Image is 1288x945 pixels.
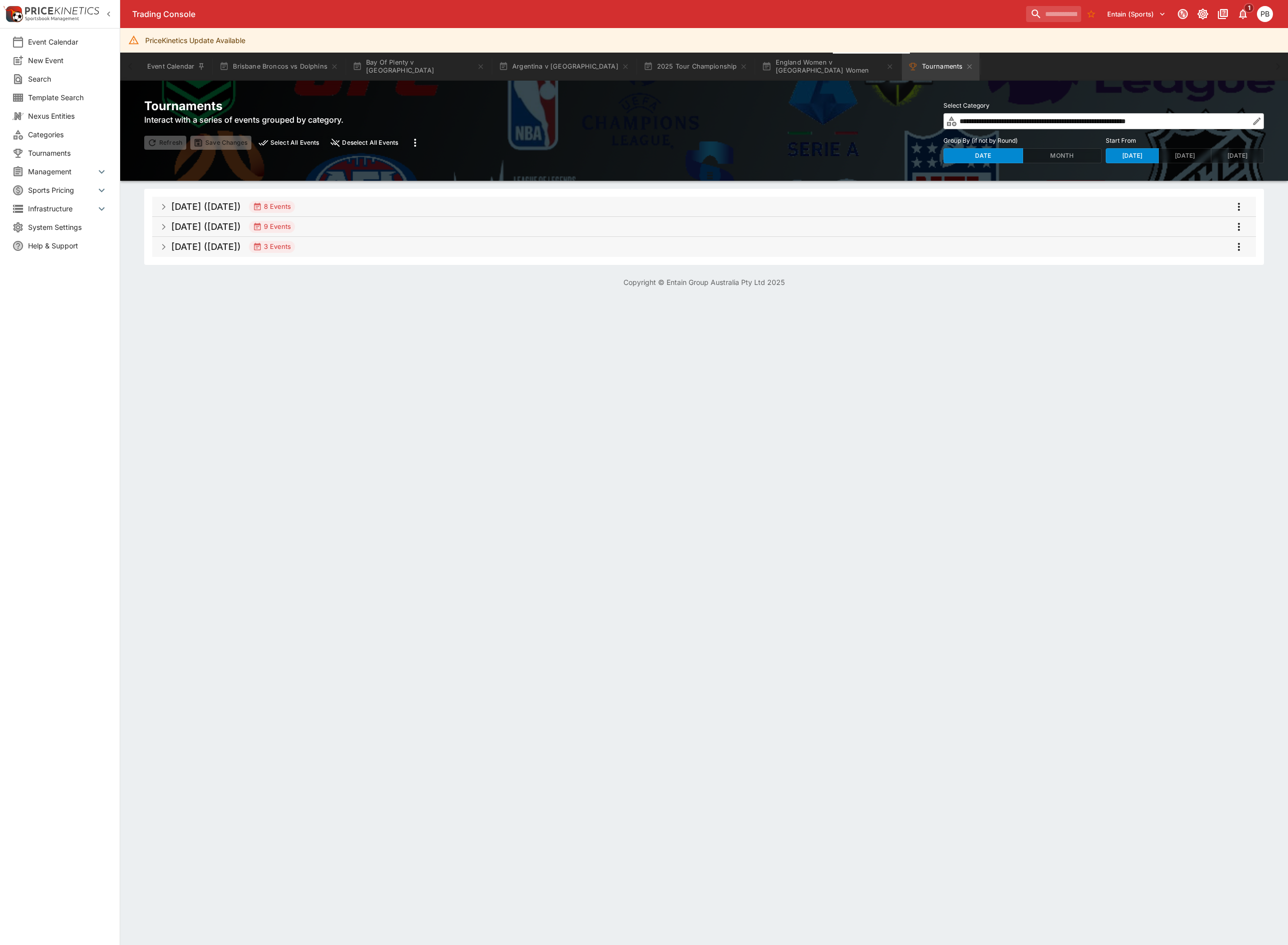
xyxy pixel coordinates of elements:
button: Notifications [1234,5,1252,23]
button: Date [943,148,1023,163]
img: PriceKinetics [25,7,99,15]
div: Trading Console [132,9,1022,20]
div: 3 Events [253,242,291,252]
div: Peter Bishop [1257,6,1273,22]
img: PriceKinetics Logo [3,4,23,24]
span: Infrastructure [28,203,96,214]
button: No Bookmarks [1083,6,1099,22]
span: Event Calendar [28,37,108,47]
button: Peter Bishop [1254,3,1276,25]
button: [DATE] [1158,148,1211,163]
button: Documentation [1214,5,1232,23]
div: Start From [1106,148,1264,163]
button: Connected to PK [1174,5,1192,23]
h5: [DATE] ([DATE]) [171,201,241,212]
button: Event Calendar [141,53,211,81]
input: search [1026,6,1081,22]
label: Select Category [943,98,1264,113]
button: Brisbane Broncos vs Dolphins [213,53,345,81]
button: [DATE] ([DATE])3 Eventsmore [152,237,1256,257]
h5: [DATE] ([DATE]) [171,221,241,232]
span: Template Search [28,92,108,103]
h2: Tournaments [144,98,424,114]
span: Categories [28,129,108,140]
button: 2025 Tour Championship [637,53,754,81]
label: Group By (if not by Round) [943,133,1102,148]
div: 9 Events [253,222,291,232]
button: Tournaments [902,53,980,81]
button: [DATE] [1211,148,1264,163]
button: Toggle light/dark mode [1194,5,1212,23]
button: more [1230,218,1248,236]
img: Sportsbook Management [25,17,79,21]
button: more [406,134,424,152]
div: PriceKinetics Update Available [145,31,245,50]
p: Copyright © Entain Group Australia Pty Ltd 2025 [120,277,1288,287]
button: preview [255,136,324,150]
span: Sports Pricing [28,185,96,195]
button: [DATE] [1106,148,1159,163]
div: 8 Events [253,202,291,212]
h5: [DATE] ([DATE]) [171,241,241,252]
span: Help & Support [28,240,108,251]
div: Group By (if not by Round) [943,148,1102,163]
span: New Event [28,55,108,66]
button: more [1230,198,1248,216]
button: Argentina v [GEOGRAPHIC_DATA] [493,53,635,81]
button: [DATE] ([DATE])9 Eventsmore [152,217,1256,237]
label: Start From [1106,133,1264,148]
button: [DATE] ([DATE])8 Eventsmore [152,197,1256,217]
span: Tournaments [28,148,108,158]
button: close [327,136,402,150]
button: Month [1023,148,1102,163]
span: 1 [1244,3,1254,13]
span: System Settings [28,222,108,232]
button: Select Tenant [1101,6,1172,22]
button: Bay Of Plenty v [GEOGRAPHIC_DATA] [347,53,491,81]
span: Management [28,166,96,177]
button: more [1230,238,1248,256]
span: Nexus Entities [28,111,108,121]
h6: Interact with a series of events grouped by category. [144,114,424,126]
button: England Women v [GEOGRAPHIC_DATA] Women [756,53,900,81]
span: Search [28,74,108,84]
